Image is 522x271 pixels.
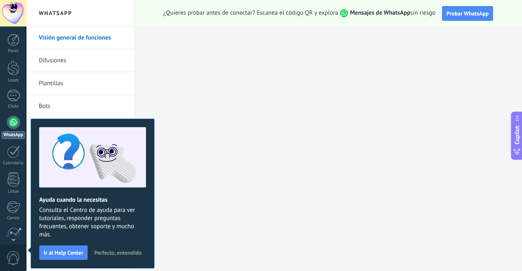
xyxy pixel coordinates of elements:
[2,131,25,139] div: WhatsApp
[2,78,25,83] div: Leads
[350,9,410,17] strong: Mensajes de WhatsApp
[39,118,126,141] a: Agente de IAPruébalo ahora!
[39,245,88,260] button: Ir al Help Center
[39,26,126,49] a: Visión general de funciones
[39,72,126,95] a: Plantillas
[2,161,25,166] div: Calendario
[2,189,25,194] div: Listas
[164,9,436,18] span: ¿Quieres probar antes de conectar? Escanea el código QR y explora sin riesgo
[2,216,25,221] div: Correo
[447,10,489,17] span: Probar WhatsApp
[39,118,72,141] span: Agente de IA
[39,206,146,239] span: Consulta el Centro de ayuda para ver tutoriales, responder preguntas frecuentes, obtener soporte ...
[442,6,493,21] button: Probar WhatsApp
[94,250,142,256] span: Perfecto, entendido
[27,26,134,49] li: Visión general de funciones
[27,95,134,118] li: Bots
[2,48,25,54] div: Panel
[39,95,126,118] a: Bots
[44,250,83,256] span: Ir al Help Center
[513,126,521,144] span: Copilot
[91,247,145,259] button: Perfecto, entendido
[27,49,134,72] li: Difusiones
[27,72,134,95] li: Plantillas
[2,104,25,109] div: Chats
[39,49,126,72] a: Difusiones
[27,118,134,140] li: Agente de IA
[39,196,146,204] h2: Ayuda cuando la necesitas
